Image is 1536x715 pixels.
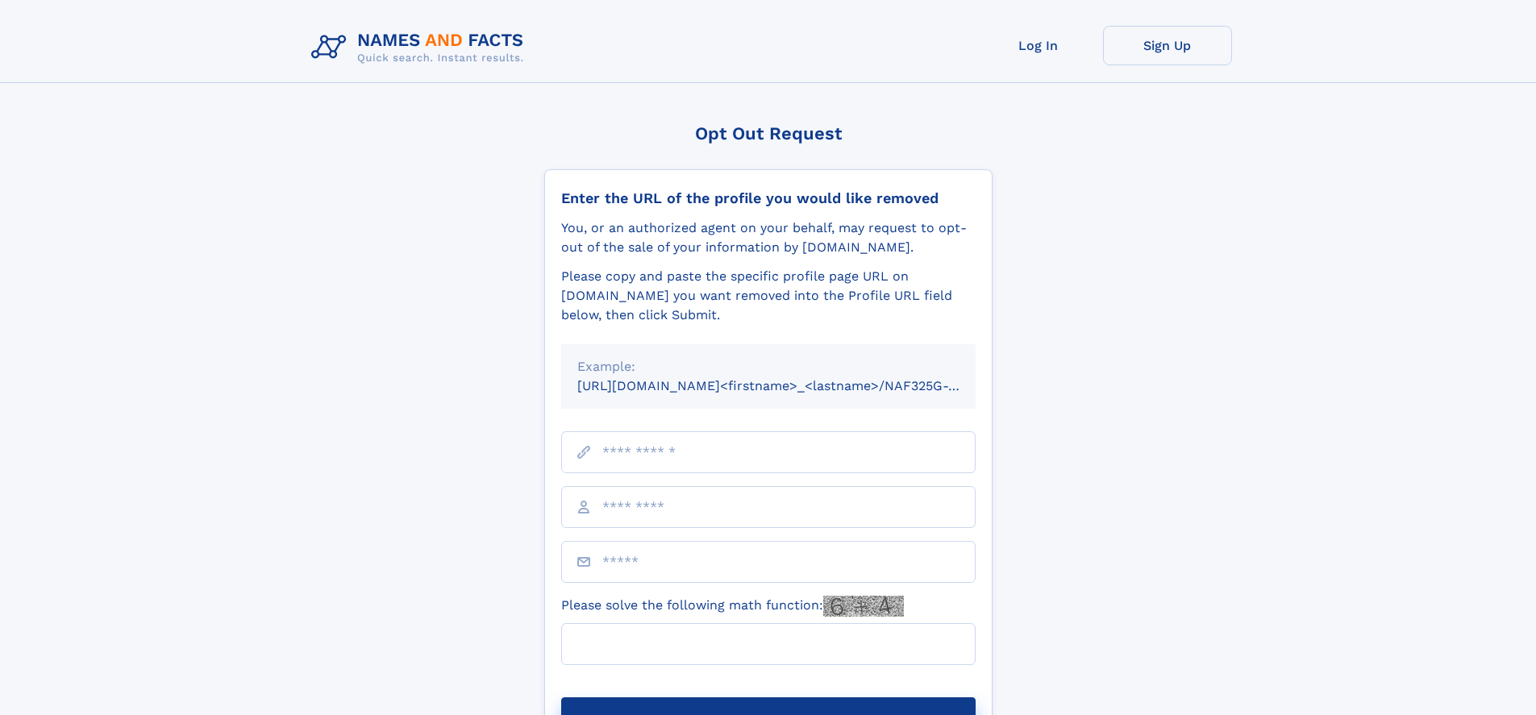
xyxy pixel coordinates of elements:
[561,189,976,207] div: Enter the URL of the profile you would like removed
[577,378,1006,393] small: [URL][DOMAIN_NAME]<firstname>_<lastname>/NAF325G-xxxxxxxx
[974,26,1103,65] a: Log In
[577,357,959,376] div: Example:
[561,267,976,325] div: Please copy and paste the specific profile page URL on [DOMAIN_NAME] you want removed into the Pr...
[544,123,993,143] div: Opt Out Request
[561,218,976,257] div: You, or an authorized agent on your behalf, may request to opt-out of the sale of your informatio...
[1103,26,1232,65] a: Sign Up
[561,596,904,617] label: Please solve the following math function:
[305,26,537,69] img: Logo Names and Facts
